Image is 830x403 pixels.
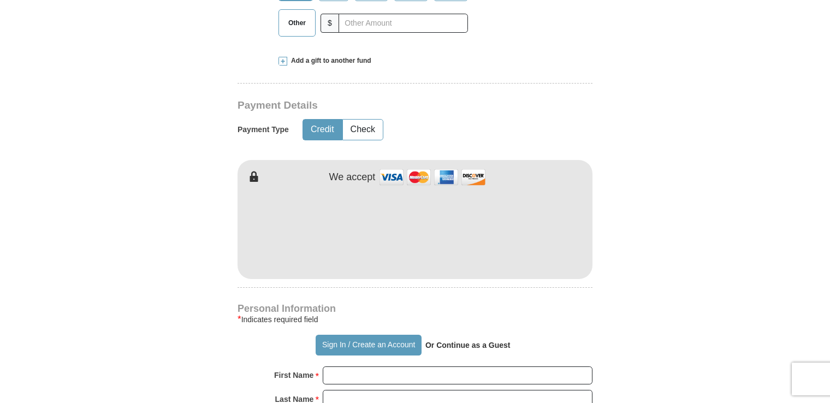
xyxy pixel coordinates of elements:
button: Sign In / Create an Account [316,335,421,355]
button: Check [343,120,383,140]
img: credit cards accepted [378,165,487,189]
strong: First Name [274,368,313,383]
span: $ [321,14,339,33]
h5: Payment Type [238,125,289,134]
div: Indicates required field [238,313,592,326]
h4: Personal Information [238,304,592,313]
input: Other Amount [339,14,468,33]
h4: We accept [329,171,376,183]
h3: Payment Details [238,99,516,112]
span: Other [283,15,311,31]
span: Add a gift to another fund [287,56,371,66]
strong: Or Continue as a Guest [425,341,511,349]
button: Credit [303,120,342,140]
